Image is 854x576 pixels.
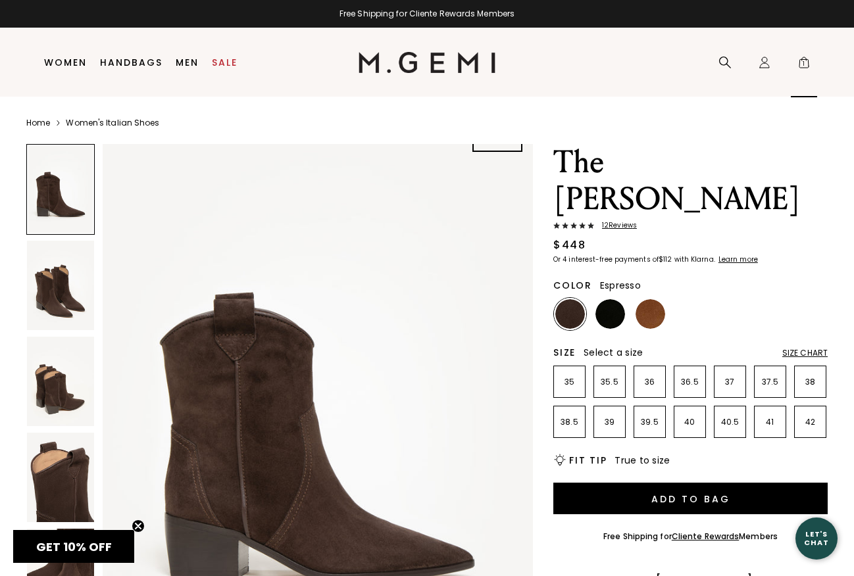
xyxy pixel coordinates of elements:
[555,299,585,329] img: Espresso
[553,222,828,232] a: 12Reviews
[13,530,134,563] div: GET 10% OFFClose teaser
[672,531,740,542] a: Cliente Rewards
[715,377,745,387] p: 37
[44,57,87,68] a: Women
[553,280,592,291] h2: Color
[212,57,238,68] a: Sale
[782,348,828,358] div: Size Chart
[600,279,641,292] span: Espresso
[66,118,159,128] a: Women's Italian Shoes
[27,337,94,426] img: The Rita Basso
[27,241,94,330] img: The Rita Basso
[795,377,826,387] p: 38
[554,417,585,427] p: 38.5
[594,222,637,229] span: 12 Review s
[674,417,705,427] p: 40
[176,57,199,68] a: Men
[27,433,94,522] img: The Rita Basso
[717,256,758,264] a: Learn more
[569,455,607,466] h2: Fit Tip
[636,299,665,329] img: Saddle
[603,531,778,542] div: Free Shipping for Members
[553,483,828,514] button: Add to Bag
[359,52,496,73] img: M.Gemi
[132,519,145,533] button: Close teaser
[634,377,665,387] p: 36
[26,118,50,128] a: Home
[715,417,745,427] p: 40.5
[553,254,659,264] klarna-placement-style-body: Or 4 interest-free payments of
[36,539,112,555] span: GET 10% OFF
[797,59,811,72] span: 1
[795,530,838,546] div: Let's Chat
[674,377,705,387] p: 36.5
[584,346,643,359] span: Select a size
[674,254,717,264] klarna-placement-style-body: with Klarna
[594,377,625,387] p: 35.5
[553,237,586,253] div: $448
[553,347,576,358] h2: Size
[659,254,672,264] klarna-placement-style-amount: $112
[755,417,786,427] p: 41
[595,299,625,329] img: Black
[554,377,585,387] p: 35
[795,417,826,427] p: 42
[615,454,670,467] span: True to size
[553,144,828,218] h1: The [PERSON_NAME]
[594,417,625,427] p: 39
[755,377,786,387] p: 37.5
[718,254,758,264] klarna-placement-style-cta: Learn more
[100,57,163,68] a: Handbags
[634,417,665,427] p: 39.5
